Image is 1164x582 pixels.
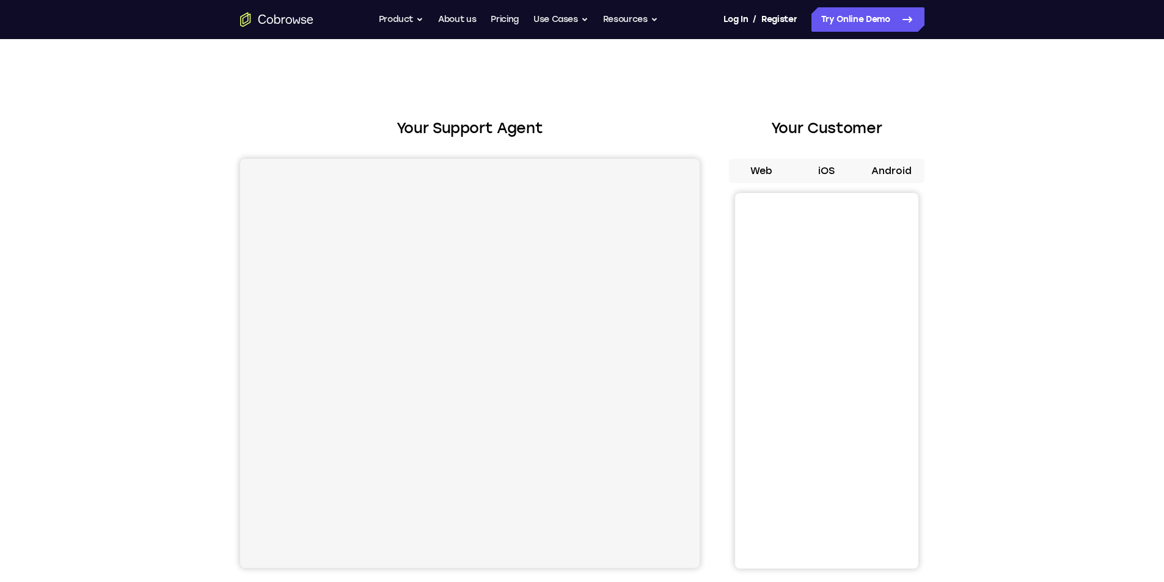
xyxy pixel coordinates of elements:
[533,7,588,32] button: Use Cases
[240,117,700,139] h2: Your Support Agent
[753,12,756,27] span: /
[379,7,424,32] button: Product
[438,7,476,32] a: About us
[794,159,859,183] button: iOS
[491,7,519,32] a: Pricing
[729,159,794,183] button: Web
[723,7,748,32] a: Log In
[811,7,924,32] a: Try Online Demo
[603,7,658,32] button: Resources
[859,159,924,183] button: Android
[729,117,924,139] h2: Your Customer
[240,159,700,568] iframe: Agent
[761,7,797,32] a: Register
[240,12,313,27] a: Go to the home page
